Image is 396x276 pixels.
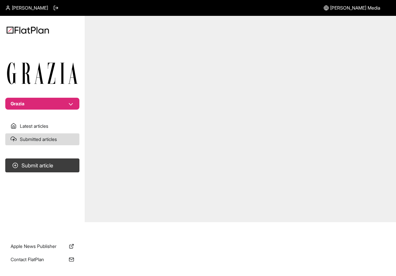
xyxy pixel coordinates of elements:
a: [PERSON_NAME] [5,5,48,11]
a: Latest articles [5,120,79,132]
a: Apple News Publisher [5,240,79,252]
button: Grazia [5,98,79,110]
a: Submitted articles [5,133,79,145]
img: Publication Logo [7,62,78,85]
img: Logo [7,26,49,34]
button: Submit article [5,158,79,172]
span: [PERSON_NAME] Media [330,5,380,11]
span: [PERSON_NAME] [12,5,48,11]
a: Contact FlatPlan [5,254,79,265]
